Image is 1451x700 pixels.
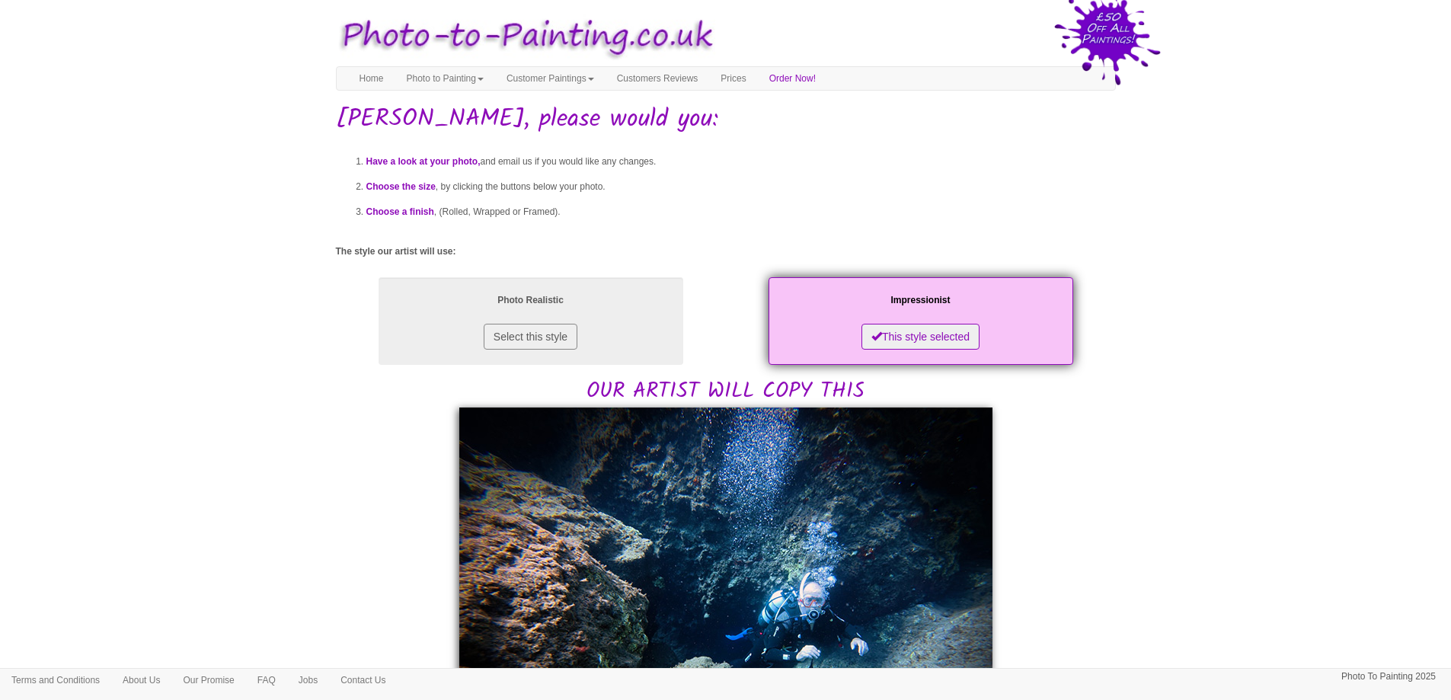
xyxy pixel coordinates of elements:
[171,669,245,692] a: Our Promise
[394,292,668,308] p: Photo Realistic
[366,206,434,217] span: Choose a finish
[784,292,1058,308] p: Impressionist
[329,669,397,692] a: Contact Us
[606,67,710,90] a: Customers Reviews
[336,106,1116,133] h1: [PERSON_NAME], please would you:
[287,669,329,692] a: Jobs
[495,67,606,90] a: Customer Paintings
[111,669,171,692] a: About Us
[366,156,481,167] span: Have a look at your photo,
[1341,669,1436,685] p: Photo To Painting 2025
[709,67,757,90] a: Prices
[366,200,1116,225] li: , (Rolled, Wrapped or Framed).
[861,324,980,350] button: This style selected
[484,324,577,350] button: Select this style
[336,245,456,258] label: The style our artist will use:
[246,669,287,692] a: FAQ
[395,67,495,90] a: Photo to Painting
[758,67,827,90] a: Order Now!
[328,8,718,66] img: Photo to Painting
[366,174,1116,200] li: , by clicking the buttons below your photo.
[366,181,436,192] span: Choose the size
[348,67,395,90] a: Home
[336,273,1116,404] h2: OUR ARTIST WILL COPY THIS
[366,149,1116,174] li: and email us if you would like any changes.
